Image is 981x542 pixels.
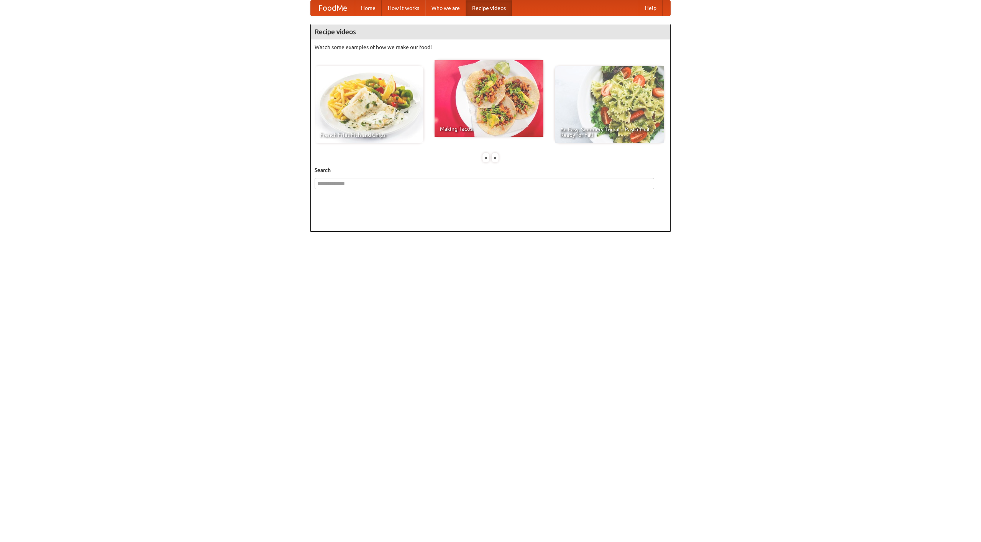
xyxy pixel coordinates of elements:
[492,153,499,162] div: »
[555,66,664,143] a: An Easy, Summery Tomato Pasta That's Ready for Fall
[311,24,670,39] h4: Recipe videos
[382,0,425,16] a: How it works
[355,0,382,16] a: Home
[440,126,538,131] span: Making Tacos
[311,0,355,16] a: FoodMe
[466,0,512,16] a: Recipe videos
[315,166,666,174] h5: Search
[320,132,418,138] span: French Fries Fish and Chips
[482,153,489,162] div: «
[435,60,543,137] a: Making Tacos
[560,127,658,138] span: An Easy, Summery Tomato Pasta That's Ready for Fall
[639,0,663,16] a: Help
[425,0,466,16] a: Who we are
[315,43,666,51] p: Watch some examples of how we make our food!
[315,66,423,143] a: French Fries Fish and Chips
